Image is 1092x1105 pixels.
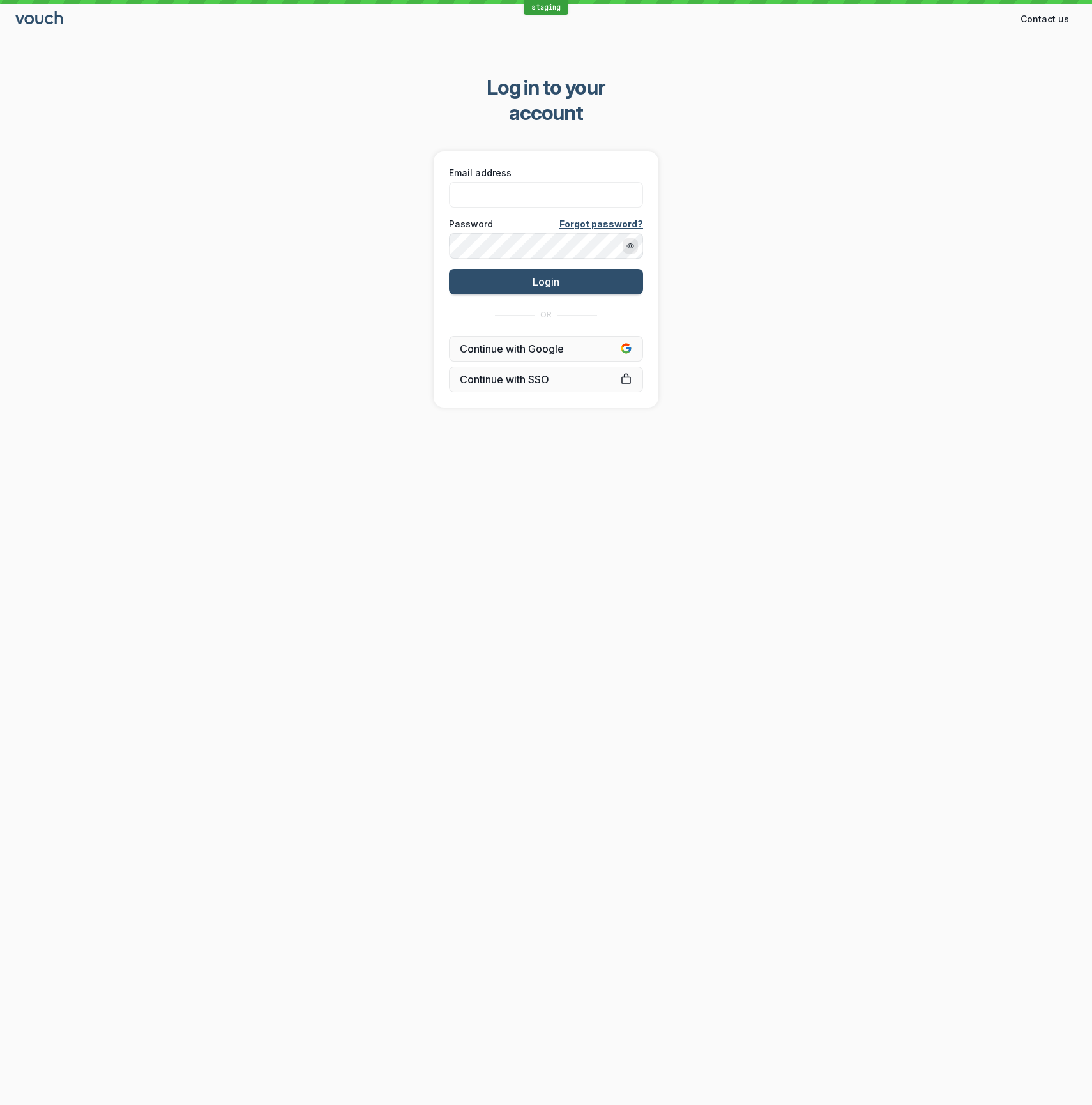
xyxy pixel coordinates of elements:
[460,373,632,386] span: Continue with SSO
[15,14,65,25] a: Go to sign in
[449,367,643,392] a: Continue with SSO
[533,275,559,288] span: Login
[451,75,642,126] span: Log in to your account
[449,218,493,231] span: Password
[623,238,638,254] button: Show password
[449,269,643,294] button: Login
[540,310,552,320] span: OR
[1020,13,1069,26] span: Contact us
[559,218,643,231] a: Forgot password?
[460,342,632,355] span: Continue with Google
[449,167,512,179] span: Email address
[449,336,643,362] button: Continue with Google
[1013,9,1077,29] button: Contact us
